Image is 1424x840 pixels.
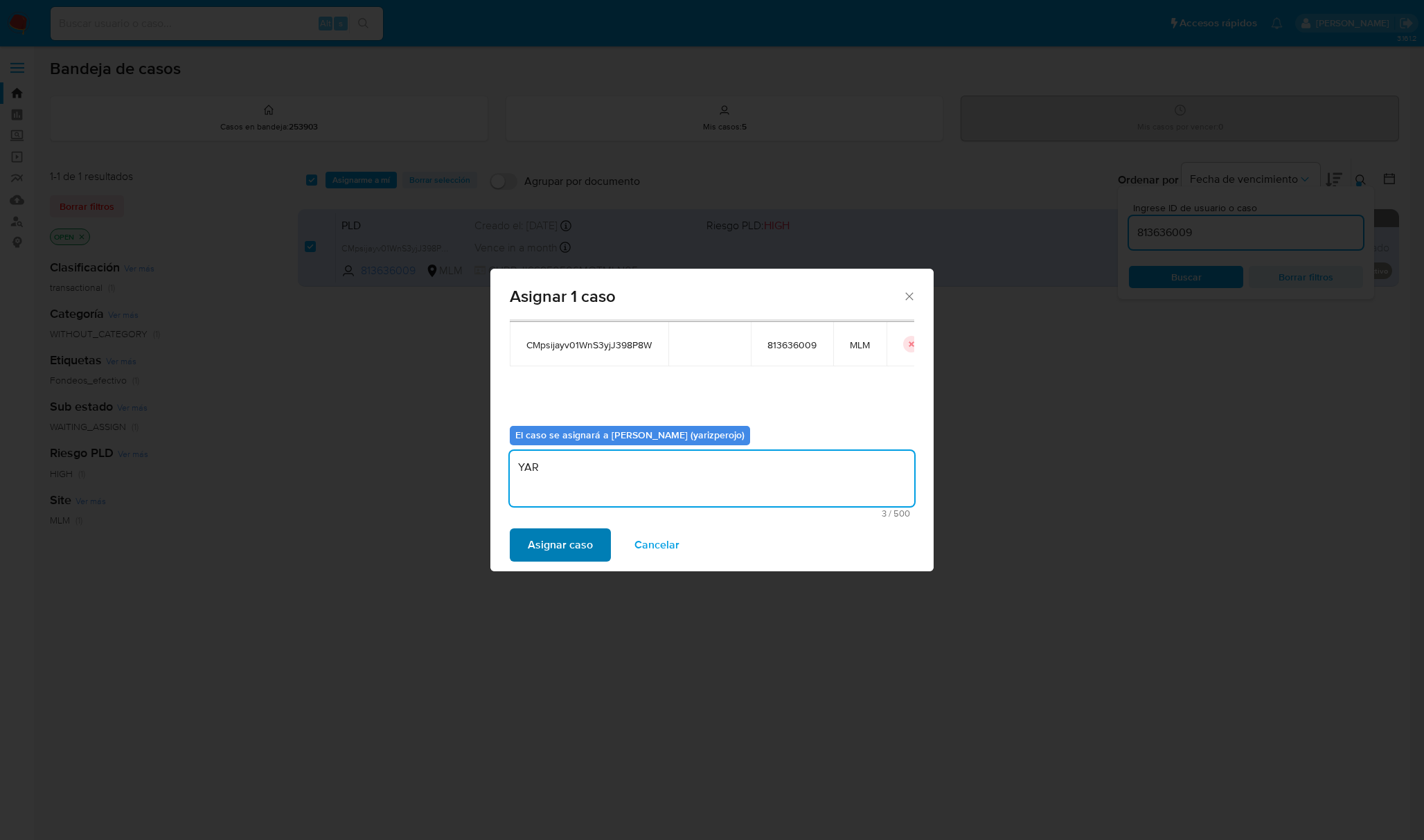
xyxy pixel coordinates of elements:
span: 813636009 [767,339,817,351]
b: El caso se asignará a [PERSON_NAME] (yarizperojo) [515,428,745,442]
textarea: YAR [510,451,914,506]
span: Asignar caso [528,530,593,560]
button: Asignar caso [510,528,611,562]
span: Máximo 500 caracteres [514,509,910,518]
span: CMpsijayv01WnS3yjJ398P8W [526,339,652,351]
button: Cancelar [616,528,697,562]
span: Cancelar [634,530,679,560]
button: Cerrar ventana [902,289,915,302]
span: MLM [850,339,870,351]
span: Asignar 1 caso [510,288,902,305]
button: icon-button [903,336,920,352]
div: assign-modal [490,269,934,571]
